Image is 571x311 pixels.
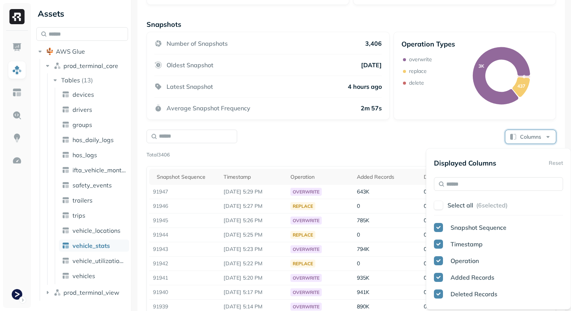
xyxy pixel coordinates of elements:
a: vehicle_locations [59,224,129,237]
p: 4 hours ago [348,83,382,90]
a: drivers [59,104,129,116]
p: Sep 11, 2025 5:23 PM [224,246,283,253]
p: Sep 11, 2025 5:20 PM [224,274,283,282]
span: Added Records [451,274,494,281]
a: safety_events [59,179,129,191]
span: 0 [424,188,427,195]
p: Sep 11, 2025 5:14 PM [224,303,283,310]
img: table [62,106,69,113]
td: 91943 [149,242,220,257]
img: namespace [54,289,61,296]
a: hos_logs [59,149,129,161]
span: Snapshot Sequence [451,224,506,231]
a: trips [59,209,129,221]
text: 437 [517,83,525,89]
span: vehicle_utilization_day [73,257,126,265]
img: table [62,197,69,204]
p: Sep 11, 2025 5:25 PM [224,231,283,238]
div: Snapshot Sequence [157,173,216,181]
img: root [46,48,54,55]
p: Average Snapshot Frequency [167,104,250,112]
span: 0 [424,289,427,296]
img: Query Explorer [12,110,22,120]
span: Tables [61,76,80,84]
span: 890K [357,303,369,310]
div: overwrite [290,288,322,296]
img: table [62,166,69,174]
text: 6 [523,74,525,79]
img: Terminal [12,289,22,300]
img: table [62,227,69,234]
td: 91945 [149,214,220,228]
div: overwrite [290,188,322,196]
p: delete [409,79,424,87]
td: 91946 [149,199,220,214]
button: prod_terminal_core [44,60,128,72]
td: 91941 [149,271,220,285]
span: devices [73,91,94,98]
div: replace [290,260,315,268]
p: replace [409,68,427,75]
p: Number of Snapshots [167,40,228,47]
span: hos_daily_logs [73,136,114,144]
div: Assets [36,8,128,20]
span: Deleted Records [451,290,497,298]
img: Optimization [12,156,22,166]
td: 91940 [149,285,220,300]
span: 0 [424,260,427,267]
p: ( 13 ) [82,76,93,84]
img: table [62,91,69,98]
text: 3K [478,63,485,69]
span: 0 [357,260,360,267]
img: table [62,212,69,219]
img: Assets [12,65,22,75]
p: [DATE] [361,61,382,69]
button: prod_terminal_view [44,286,128,299]
a: groups [59,119,129,131]
a: vehicle_stats [59,240,129,252]
span: trips [73,212,85,219]
div: Operation [290,173,350,181]
p: Oldest Snapshot [167,61,213,69]
button: Columns [505,130,556,144]
a: devices [59,88,129,101]
span: 0 [424,231,427,238]
p: Displayed Columns [434,159,496,167]
span: hos_logs [73,151,97,159]
p: 3,406 [365,40,382,47]
img: Ryft [9,9,25,24]
img: table [62,136,69,144]
a: vehicle_utilization_day [59,255,129,267]
button: AWS Glue [36,45,128,57]
p: Sep 11, 2025 5:29 PM [224,188,283,195]
img: table [62,242,69,249]
p: Sep 11, 2025 5:26 PM [224,217,283,224]
span: AWS Glue [56,48,85,55]
p: Total 3406 [147,151,170,159]
span: 0 [424,274,427,281]
span: 0 [357,203,360,209]
p: Latest Snapshot [167,83,213,90]
p: Sep 11, 2025 5:22 PM [224,260,283,267]
img: table [62,151,69,159]
span: 0 [424,303,427,310]
span: safety_events [73,181,112,189]
span: 941K [357,289,369,296]
img: namespace [54,62,61,70]
p: Operation Types [401,40,455,48]
div: replace [290,202,315,210]
td: 91947 [149,185,220,199]
span: vehicles [73,272,95,280]
div: overwrite [290,217,322,224]
span: 935K [357,274,369,281]
a: ifta_vehicle_months [59,164,129,176]
p: Sep 11, 2025 5:27 PM [224,203,283,210]
span: 0 [357,231,360,238]
a: hos_daily_logs [59,134,129,146]
a: vehicles [59,270,129,282]
img: table [62,121,69,128]
div: replace [290,231,315,239]
span: ifta_vehicle_months [73,166,126,174]
span: Timestamp [451,240,483,248]
div: overwrite [290,245,322,253]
